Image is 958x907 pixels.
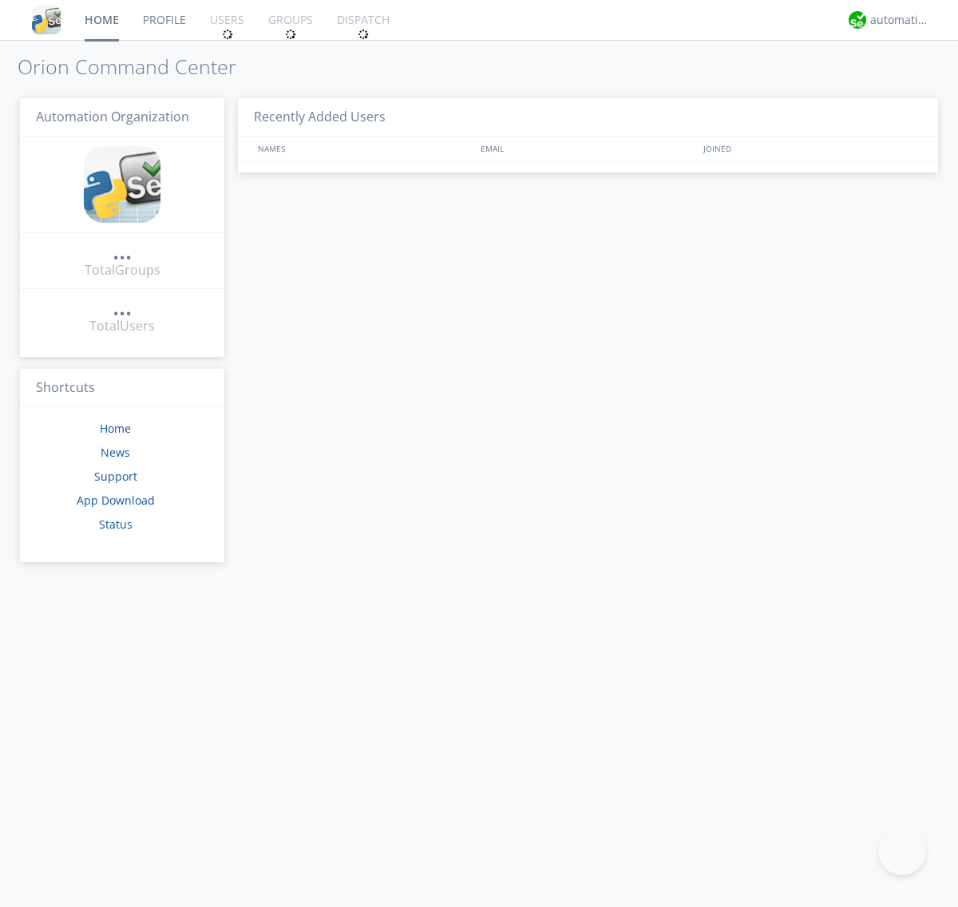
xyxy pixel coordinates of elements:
[113,243,132,261] a: ...
[254,137,473,160] div: NAMES
[20,369,224,408] h3: Shortcuts
[113,243,132,259] div: ...
[870,12,930,28] div: automation+atlas
[89,317,155,335] div: Total Users
[849,11,866,29] img: d2d01cd9b4174d08988066c6d424eccd
[36,108,189,125] span: Automation Organization
[99,517,133,532] a: Status
[477,137,699,160] div: EMAIL
[238,98,938,137] h3: Recently Added Users
[285,29,296,40] img: spin.svg
[358,29,369,40] img: spin.svg
[32,6,61,34] img: cddb5a64eb264b2086981ab96f4c1ba7
[222,29,233,40] img: spin.svg
[113,299,132,315] div: ...
[699,137,923,160] div: JOINED
[84,146,160,223] img: cddb5a64eb264b2086981ab96f4c1ba7
[85,261,160,279] div: Total Groups
[100,421,131,436] a: Home
[101,445,130,460] a: News
[113,299,132,317] a: ...
[878,827,926,875] iframe: Toggle Customer Support
[94,469,137,484] a: Support
[77,493,155,508] a: App Download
